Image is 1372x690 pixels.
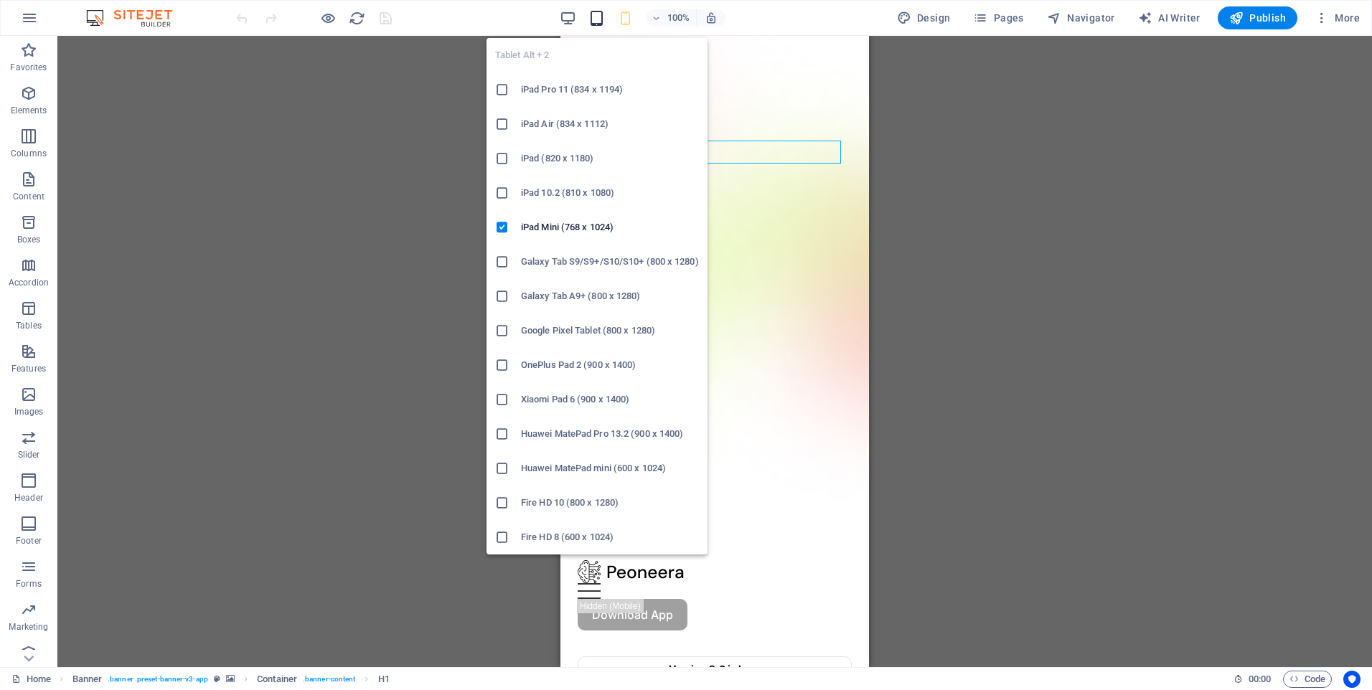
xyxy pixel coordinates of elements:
[257,671,297,688] span: Click to select. Double-click to edit
[521,253,699,270] h6: Galaxy Tab S9/S9+/S10/S10+ (800 x 1280)
[11,363,46,374] p: Features
[349,10,365,27] i: Reload page
[14,492,43,504] p: Header
[1234,671,1272,688] h6: Session time
[9,277,49,288] p: Accordion
[72,671,103,688] span: Click to select. Double-click to edit
[319,9,337,27] button: Click here to leave preview mode and continue editing
[1315,11,1360,25] span: More
[521,425,699,443] h6: Huawei MatePad Pro 13.2 (900 x 1400)
[1229,11,1286,25] span: Publish
[1218,6,1297,29] button: Publish
[521,529,699,546] h6: Fire HD 8 (600 x 1024)
[10,62,47,73] p: Favorites
[108,671,208,688] span: . banner .preset-banner-v3-app
[667,9,690,27] h6: 100%
[705,11,718,24] i: On resize automatically adjust zoom level to fit chosen device.
[1283,671,1332,688] button: Code
[13,191,44,202] p: Content
[521,184,699,202] h6: iPad 10.2 (810 x 1080)
[1041,6,1121,29] button: Navigator
[226,675,235,683] i: This element contains a background
[214,675,220,683] i: This element is a customizable preset
[378,671,390,688] span: Click to select. Double-click to edit
[521,322,699,339] h6: Google Pixel Tablet (800 x 1280)
[967,6,1029,29] button: Pages
[9,621,48,633] p: Marketing
[521,288,699,305] h6: Galaxy Tab A9+ (800 x 1280)
[1138,11,1200,25] span: AI Writer
[303,671,355,688] span: . banner-content
[11,105,47,116] p: Elements
[521,460,699,477] h6: Huawei MatePad mini (600 x 1024)
[16,535,42,547] p: Footer
[973,11,1023,25] span: Pages
[521,219,699,236] h6: iPad Mini (768 x 1024)
[521,391,699,408] h6: Xiaomi Pad 6 (900 x 1400)
[1289,671,1325,688] span: Code
[521,81,699,98] h6: iPad Pro 11 (834 x 1194)
[83,9,190,27] img: Editor Logo
[11,671,51,688] a: Click to cancel selection. Double-click to open Pages
[521,494,699,511] h6: Fire HD 10 (800 x 1280)
[18,449,40,460] p: Slider
[1047,11,1115,25] span: Navigator
[1343,671,1361,688] button: Usercentrics
[1259,674,1261,684] span: :
[14,406,44,417] p: Images
[1249,671,1271,688] span: 00 00
[1309,6,1366,29] button: More
[17,234,41,245] p: Boxes
[891,6,957,29] div: Design (Ctrl+Alt+Y)
[521,150,699,167] h6: iPad (820 x 1180)
[646,9,697,27] button: 100%
[521,356,699,374] h6: OnePlus Pad 2 (900 x 1400)
[1132,6,1206,29] button: AI Writer
[891,6,957,29] button: Design
[72,671,390,688] nav: breadcrumb
[348,9,365,27] button: reload
[16,578,42,590] p: Forms
[16,320,42,331] p: Tables
[521,115,699,133] h6: iPad Air (834 x 1112)
[11,148,47,159] p: Columns
[897,11,951,25] span: Design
